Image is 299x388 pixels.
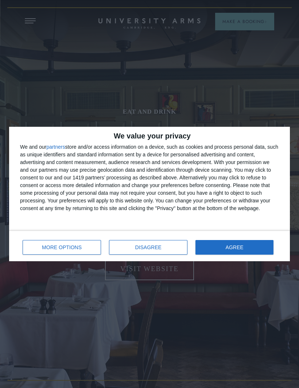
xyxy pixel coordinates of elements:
[135,245,162,250] span: DISAGREE
[20,132,279,140] h2: We value your privacy
[42,245,82,250] span: MORE OPTIONS
[9,127,290,261] div: qc-cmp2-ui
[23,240,101,255] button: MORE OPTIONS
[195,240,273,255] button: AGREE
[20,143,279,212] div: We and our store and/or access information on a device, such as cookies and process personal data...
[46,144,65,149] button: partners
[109,240,187,255] button: DISAGREE
[226,245,244,250] span: AGREE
